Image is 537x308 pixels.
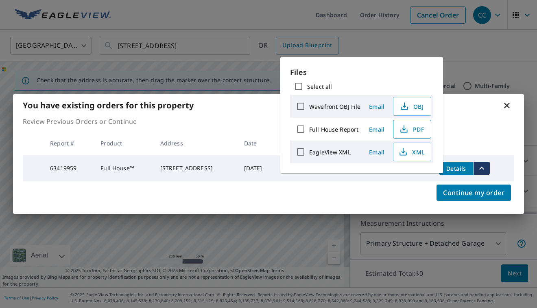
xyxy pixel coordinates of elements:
[439,162,473,175] button: detailsBtn-63419959
[393,120,431,139] button: PDF
[307,83,332,90] label: Select all
[23,100,194,111] b: You have existing orders for this property
[277,131,324,155] th: Claim ID
[44,131,94,155] th: Report #
[290,67,433,78] p: Files
[398,147,424,157] span: XML
[367,125,386,133] span: Email
[94,131,153,155] th: Product
[473,162,490,175] button: filesDropdownBtn-63419959
[94,155,153,181] td: Full House™
[364,123,390,136] button: Email
[398,124,424,134] span: PDF
[309,148,351,156] label: EagleView XML
[160,164,231,172] div: [STREET_ADDRESS]
[309,125,358,133] label: Full House Report
[367,148,386,156] span: Email
[309,103,360,110] label: Wavefront OBJ File
[367,103,386,110] span: Email
[154,131,238,155] th: Address
[238,155,277,181] td: [DATE]
[23,117,514,126] p: Review Previous Orders or Continue
[444,165,468,172] span: Details
[238,131,277,155] th: Date
[437,185,511,201] button: Continue my order
[398,101,424,111] span: OBJ
[364,100,390,113] button: Email
[443,187,504,198] span: Continue my order
[364,146,390,158] button: Email
[393,143,431,161] button: XML
[393,97,431,116] button: OBJ
[44,155,94,181] td: 63419959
